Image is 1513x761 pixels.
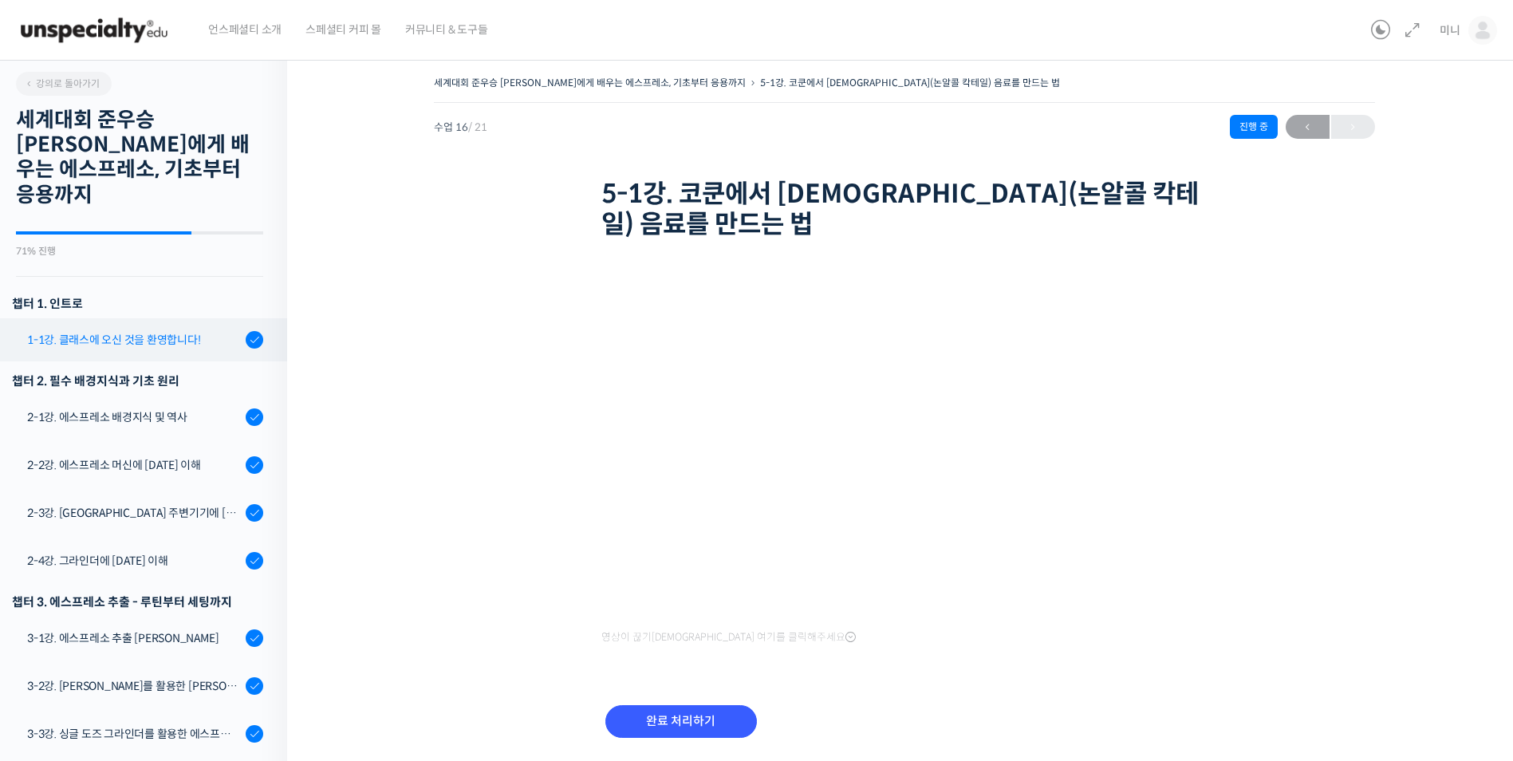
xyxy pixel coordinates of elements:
a: 강의로 돌아가기 [16,72,112,96]
span: 홈 [50,530,60,542]
div: 챕터 3. 에스프레소 추출 - 루틴부터 세팅까지 [12,591,263,613]
a: 대화 [105,506,206,546]
a: 세계대회 준우승 [PERSON_NAME]에게 배우는 에스프레소, 기초부터 응용까지 [434,77,746,89]
div: 진행 중 [1230,115,1278,139]
input: 완료 처리하기 [605,705,757,738]
a: 5-1강. 코쿤에서 [DEMOGRAPHIC_DATA](논알콜 칵테일) 음료를 만드는 법 [760,77,1060,89]
span: 미니 [1440,23,1460,37]
span: 영상이 끊기[DEMOGRAPHIC_DATA] 여기를 클릭해주세요 [601,631,856,644]
div: 3-1강. 에스프레소 추출 [PERSON_NAME] [27,629,241,647]
span: / 21 [468,120,487,134]
span: 수업 16 [434,122,487,132]
h1: 5-1강. 코쿤에서 [DEMOGRAPHIC_DATA](논알콜 칵테일) 음료를 만드는 법 [601,179,1208,240]
a: 설정 [206,506,306,546]
span: 대화 [146,530,165,543]
div: 3-2강. [PERSON_NAME]를 활용한 [PERSON_NAME] 추출 [PERSON_NAME] [27,677,241,695]
div: 챕터 2. 필수 배경지식과 기초 원리 [12,370,263,392]
div: 2-2강. 에스프레소 머신에 [DATE] 이해 [27,456,241,474]
div: 2-4강. 그라인더에 [DATE] 이해 [27,552,241,570]
span: ← [1286,116,1330,138]
h3: 챕터 1. 인트로 [12,293,263,314]
div: 71% 진행 [16,246,263,256]
a: 홈 [5,506,105,546]
h2: 세계대회 준우승 [PERSON_NAME]에게 배우는 에스프레소, 기초부터 응용까지 [16,108,263,207]
span: 강의로 돌아가기 [24,77,100,89]
span: 설정 [246,530,266,542]
a: ←이전 [1286,115,1330,139]
div: 2-3강. [GEOGRAPHIC_DATA] 주변기기에 [DATE] 이해 [27,504,241,522]
div: 2-1강. 에스프레소 배경지식 및 역사 [27,408,241,426]
div: 1-1강. 클래스에 오신 것을 환영합니다! [27,331,241,349]
div: 3-3강. 싱글 도즈 그라인더를 활용한 에스프레소 추출 [PERSON_NAME] [27,725,241,743]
